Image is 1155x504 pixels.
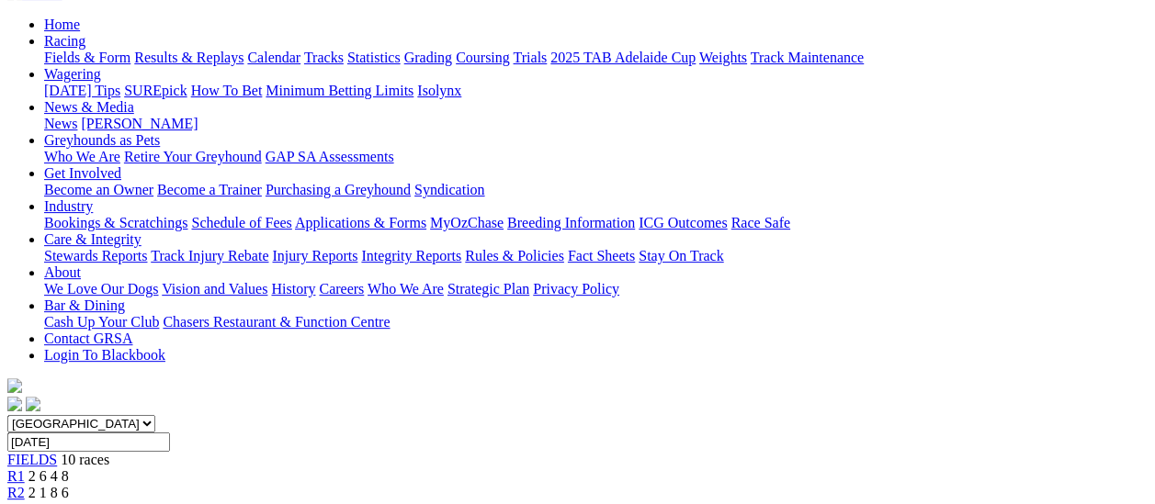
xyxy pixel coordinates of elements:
a: How To Bet [191,83,263,98]
a: Rules & Policies [465,248,564,263]
a: Injury Reports [272,248,357,263]
a: We Love Our Dogs [44,281,158,297]
a: Contact GRSA [44,330,132,346]
a: Results & Replays [134,50,243,65]
a: Retire Your Greyhound [124,149,262,164]
a: Purchasing a Greyhound [266,182,411,197]
a: Chasers Restaurant & Function Centre [163,314,390,330]
a: Trials [513,50,547,65]
a: Careers [319,281,364,297]
a: MyOzChase [430,215,504,230]
a: Stewards Reports [44,248,147,263]
img: twitter.svg [26,397,40,411]
a: Wagering [44,66,101,82]
a: History [271,281,315,297]
a: Bookings & Scratchings [44,215,187,230]
a: Get Involved [44,165,121,181]
a: R1 [7,468,25,484]
a: 2025 TAB Adelaide Cup [550,50,696,65]
a: Integrity Reports [361,248,461,263]
a: [DATE] Tips [44,83,120,98]
a: Statistics [347,50,401,65]
a: Who We Are [368,281,444,297]
span: 2 1 8 6 [28,485,69,500]
img: facebook.svg [7,397,22,411]
a: About [44,264,81,280]
a: Become a Trainer [157,182,262,197]
a: Isolynx [417,83,461,98]
a: Home [44,17,80,32]
a: Track Injury Rebate [151,248,268,263]
a: SUREpick [124,83,187,98]
img: logo-grsa-white.png [7,378,22,393]
a: Minimum Betting Limits [266,83,413,98]
a: Stay On Track [639,248,723,263]
a: Who We Are [44,149,120,164]
div: Bar & Dining [44,314,1148,330]
a: Schedule of Fees [191,215,291,230]
a: GAP SA Assessments [266,149,394,164]
a: Greyhounds as Pets [44,132,160,148]
div: Racing [44,50,1148,66]
a: Fact Sheets [568,248,635,263]
a: Vision and Values [162,281,267,297]
a: Tracks [304,50,344,65]
div: Industry [44,215,1148,231]
a: News [44,116,77,131]
a: Track Maintenance [751,50,864,65]
a: Fields & Form [44,50,130,65]
div: About [44,281,1148,297]
a: Privacy Policy [533,281,619,297]
a: Applications & Forms [295,215,426,230]
a: News & Media [44,99,134,115]
div: Get Involved [44,182,1148,198]
a: Racing [44,33,85,49]
a: Weights [699,50,747,65]
a: Calendar [247,50,300,65]
div: Wagering [44,83,1148,99]
a: Grading [404,50,452,65]
a: FIELDS [7,452,57,467]
div: Greyhounds as Pets [44,149,1148,165]
a: Coursing [456,50,510,65]
a: Strategic Plan [447,281,529,297]
a: [PERSON_NAME] [81,116,198,131]
a: Login To Blackbook [44,347,165,363]
a: Syndication [414,182,484,197]
a: Become an Owner [44,182,153,197]
div: News & Media [44,116,1148,132]
span: 2 6 4 8 [28,468,69,484]
a: Care & Integrity [44,231,142,247]
a: Race Safe [730,215,789,230]
input: Select date [7,432,170,452]
a: Bar & Dining [44,297,125,313]
a: Industry [44,198,93,214]
div: Care & Integrity [44,248,1148,264]
a: R2 [7,485,25,500]
a: ICG Outcomes [639,215,727,230]
a: Cash Up Your Club [44,314,159,330]
span: 10 races [61,452,109,467]
a: Breeding Information [507,215,635,230]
